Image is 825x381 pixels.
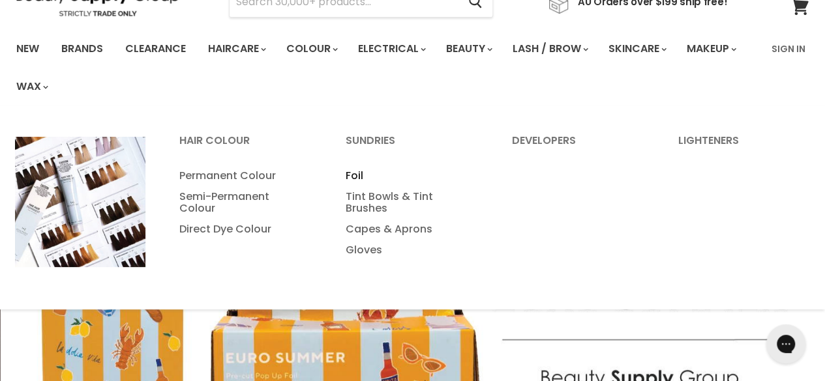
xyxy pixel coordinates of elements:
a: Foil [329,165,493,186]
a: Clearance [115,35,196,63]
a: New [7,35,49,63]
a: Developers [496,130,659,163]
a: Capes & Aprons [329,219,493,240]
a: Direct Dye Colour [163,219,327,240]
a: Tint Bowls & Tint Brushes [329,186,493,219]
a: Makeup [677,35,744,63]
a: Beauty [436,35,500,63]
a: Lash / Brow [503,35,596,63]
a: Haircare [198,35,274,63]
a: Gloves [329,240,493,261]
a: Colour [277,35,346,63]
a: Semi-Permanent Colour [163,186,327,219]
ul: Main menu [329,165,493,261]
a: Hair Colour [163,130,327,163]
a: Skincare [599,35,674,63]
a: Permanent Colour [163,165,327,186]
a: Wax [7,73,56,100]
ul: Main menu [7,30,764,106]
a: Electrical [348,35,434,63]
ul: Main menu [163,165,327,240]
a: Brands [52,35,113,63]
a: Sundries [329,130,493,163]
iframe: Gorgias live chat messenger [760,320,812,368]
a: Sign In [764,35,813,63]
a: Lighteners [661,130,825,163]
